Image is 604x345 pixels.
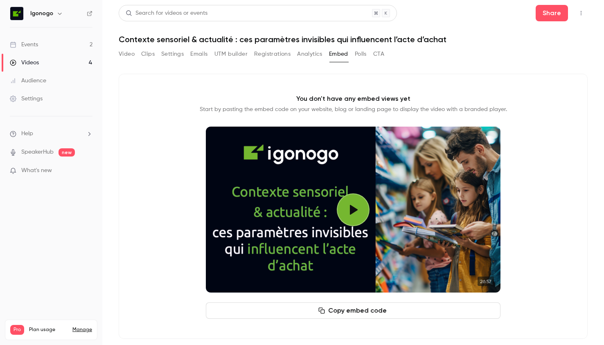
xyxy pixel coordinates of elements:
[200,105,507,113] p: Start by pasting the embed code on your website, blog or landing page to display the video with a...
[21,148,54,157] a: SpeakerHub
[297,48,322,61] button: Analytics
[119,34,588,44] h1: Contexte sensoriel & actualité : ces paramètres invisibles qui influencent l’acte d’achat
[10,129,92,138] li: help-dropdown-opener
[355,48,367,61] button: Polls
[337,193,370,226] button: Play video
[206,127,500,293] section: Cover
[10,41,38,49] div: Events
[83,167,92,175] iframe: Noticeable Trigger
[373,48,384,61] button: CTA
[72,327,92,333] a: Manage
[296,94,410,104] p: You don't have any embed views yet
[10,325,24,335] span: Pro
[190,48,207,61] button: Emails
[10,77,46,85] div: Audience
[214,48,248,61] button: UTM builder
[29,327,68,333] span: Plan usage
[141,48,155,61] button: Clips
[10,59,39,67] div: Videos
[329,48,348,61] button: Embed
[10,7,23,20] img: Igonogo
[21,129,33,138] span: Help
[161,48,184,61] button: Settings
[10,95,43,103] div: Settings
[119,48,135,61] button: Video
[536,5,568,21] button: Share
[206,302,500,319] button: Copy embed code
[126,9,207,18] div: Search for videos or events
[59,148,75,157] span: new
[30,9,53,18] h6: Igonogo
[478,277,494,286] time: 26:57
[254,48,291,61] button: Registrations
[21,166,52,175] span: What's new
[575,7,588,20] button: Top Bar Actions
